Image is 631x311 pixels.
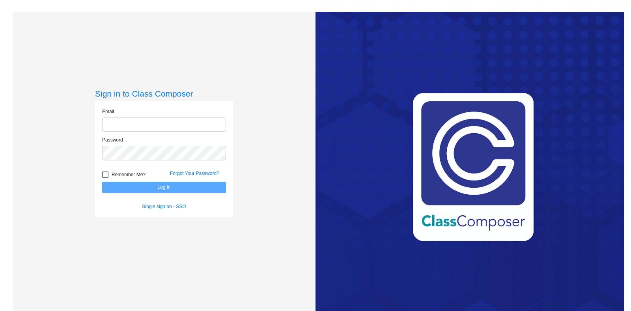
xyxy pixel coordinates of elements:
span: Remember Me? [112,170,146,179]
a: Forgot Your Password? [170,171,219,176]
label: Email [102,108,114,115]
button: Log In [102,182,226,193]
h3: Sign in to Class Composer [95,89,233,99]
label: Password [102,136,123,143]
a: Single sign on - SSO [142,204,186,209]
